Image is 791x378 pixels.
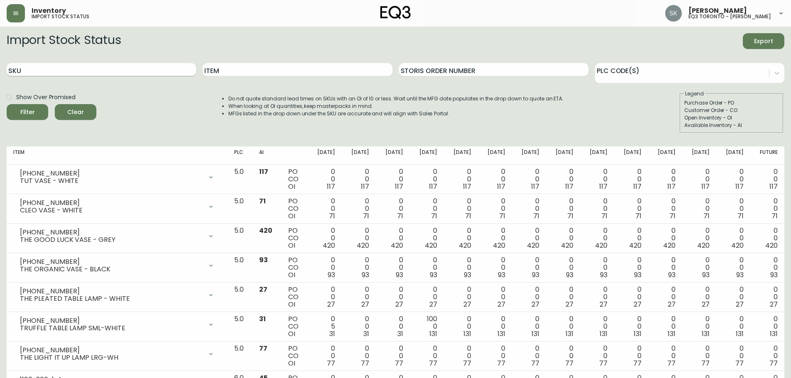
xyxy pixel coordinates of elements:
span: 71 [329,211,335,221]
div: 0 0 [451,286,471,308]
th: [DATE] [648,146,682,165]
td: 5.0 [228,341,252,371]
td: 5.0 [228,253,252,283]
div: Customer Order - CO [684,107,779,114]
div: 0 0 [587,315,607,338]
div: 0 0 [757,198,778,220]
th: [DATE] [580,146,614,165]
span: 420 [459,241,471,250]
span: 117 [463,182,471,191]
div: 0 0 [519,345,539,367]
li: Do not quote standard lead times on SKUs with an OI of 10 or less. Wait until the MFG date popula... [228,95,564,102]
div: [PHONE_NUMBER]THE GOOD LUCK VASE - GREY [13,227,221,245]
span: 93 [396,270,403,280]
div: 0 0 [723,345,744,367]
div: [PHONE_NUMBER]TUT VASE - WHITE [13,168,221,186]
span: OI [288,241,295,250]
span: 77 [395,358,403,368]
span: 131 [668,329,676,339]
span: 117 [599,182,607,191]
div: 0 0 [757,256,778,279]
th: [DATE] [512,146,546,165]
span: 131 [600,329,607,339]
img: logo [380,6,411,19]
div: 0 0 [451,256,471,279]
div: 0 0 [519,198,539,220]
div: 0 0 [416,256,437,279]
th: [DATE] [410,146,444,165]
span: 31 [259,314,266,324]
div: 0 0 [655,315,676,338]
div: 0 0 [587,286,607,308]
span: OI [288,300,295,309]
div: [PHONE_NUMBER]CLEO VASE - WHITE [13,198,221,216]
span: Inventory [32,7,66,14]
div: 0 0 [587,345,607,367]
div: 0 5 [314,315,335,338]
span: 420 [391,241,403,250]
span: 27 [463,300,471,309]
span: OI [288,182,295,191]
div: 0 0 [451,315,471,338]
span: 420 [595,241,607,250]
span: 27 [634,300,642,309]
div: 0 0 [689,198,710,220]
div: 0 0 [485,168,505,190]
img: 2f4b246f1aa1d14c63ff9b0999072a8a [665,5,682,22]
span: 93 [328,270,335,280]
div: 0 0 [553,286,573,308]
span: 27 [259,285,267,294]
span: 131 [736,329,744,339]
span: 420 [629,241,642,250]
div: PO CO [288,345,301,367]
div: 0 0 [451,168,471,190]
span: 93 [566,270,573,280]
span: 71 [669,211,676,221]
span: 71 [737,211,744,221]
button: Export [743,33,784,49]
div: 0 0 [519,168,539,190]
span: 420 [561,241,573,250]
div: 0 0 [655,286,676,308]
span: 71 [499,211,505,221]
span: 77 [327,358,335,368]
div: [PHONE_NUMBER] [20,229,203,236]
h2: Import Stock Status [7,33,121,49]
span: 27 [600,300,607,309]
div: 0 0 [485,198,505,220]
div: 0 0 [553,198,573,220]
span: 93 [600,270,607,280]
div: 0 0 [416,227,437,249]
div: 0 0 [382,198,403,220]
div: TUT VASE - WHITE [20,177,203,185]
span: 77 [429,358,437,368]
span: 131 [531,329,539,339]
h5: import stock status [32,14,89,19]
div: 0 0 [519,315,539,338]
span: 77 [769,358,778,368]
span: 31 [397,329,403,339]
div: 0 0 [655,345,676,367]
span: 117 [633,182,642,191]
span: 131 [634,329,642,339]
div: [PHONE_NUMBER]THE ORGANIC VASE - BLACK [13,256,221,275]
span: 117 [361,182,369,191]
div: CLEO VASE - WHITE [20,207,203,214]
li: MFGs listed in the drop down under the SKU are accurate and will align with Sales Portal. [228,110,564,117]
span: 93 [736,270,744,280]
div: 0 0 [416,345,437,367]
span: 420 [697,241,710,250]
div: 0 0 [314,345,335,367]
span: 117 [701,182,710,191]
div: Filter [20,107,35,117]
span: 131 [770,329,778,339]
div: 0 0 [757,168,778,190]
th: [DATE] [342,146,376,165]
div: 0 0 [314,227,335,249]
th: [DATE] [444,146,478,165]
div: 0 0 [314,256,335,279]
th: [DATE] [308,146,342,165]
div: THE ORGANIC VASE - BLACK [20,266,203,273]
span: 93 [464,270,471,280]
div: 0 0 [519,286,539,308]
